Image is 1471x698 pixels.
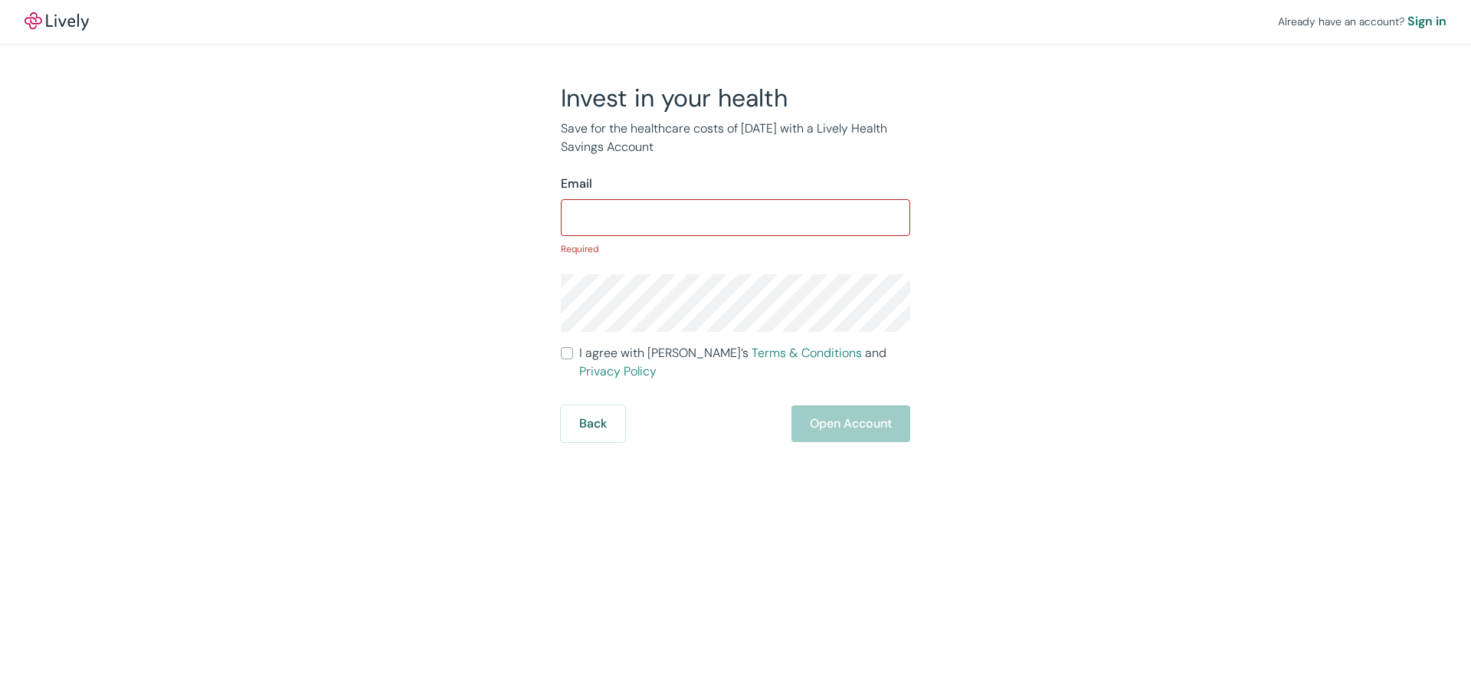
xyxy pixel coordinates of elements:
a: Sign in [1407,12,1446,31]
span: I agree with [PERSON_NAME]’s and [579,344,910,381]
a: Privacy Policy [579,363,657,379]
p: Required [561,242,910,256]
a: LivelyLively [25,12,89,31]
label: Email [561,175,592,193]
a: Terms & Conditions [752,345,862,361]
h2: Invest in your health [561,83,910,113]
img: Lively [25,12,89,31]
p: Save for the healthcare costs of [DATE] with a Lively Health Savings Account [561,120,910,156]
div: Already have an account? [1278,12,1446,31]
button: Back [561,405,625,442]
